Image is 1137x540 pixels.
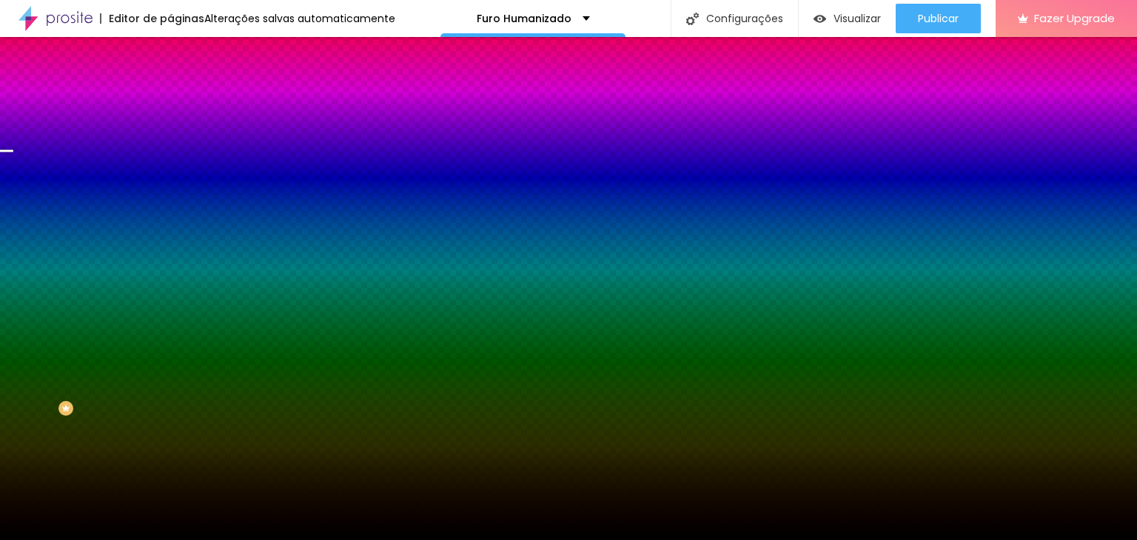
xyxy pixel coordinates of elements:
span: Fazer Upgrade [1034,12,1115,24]
img: view-1.svg [814,13,826,25]
span: Visualizar [834,13,881,24]
button: Visualizar [799,4,896,33]
div: Editor de páginas [100,13,204,24]
p: Furo Humanizado [477,13,571,24]
span: Publicar [918,13,959,24]
button: Publicar [896,4,981,33]
div: Alterações salvas automaticamente [204,13,395,24]
img: Icone [686,13,699,25]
